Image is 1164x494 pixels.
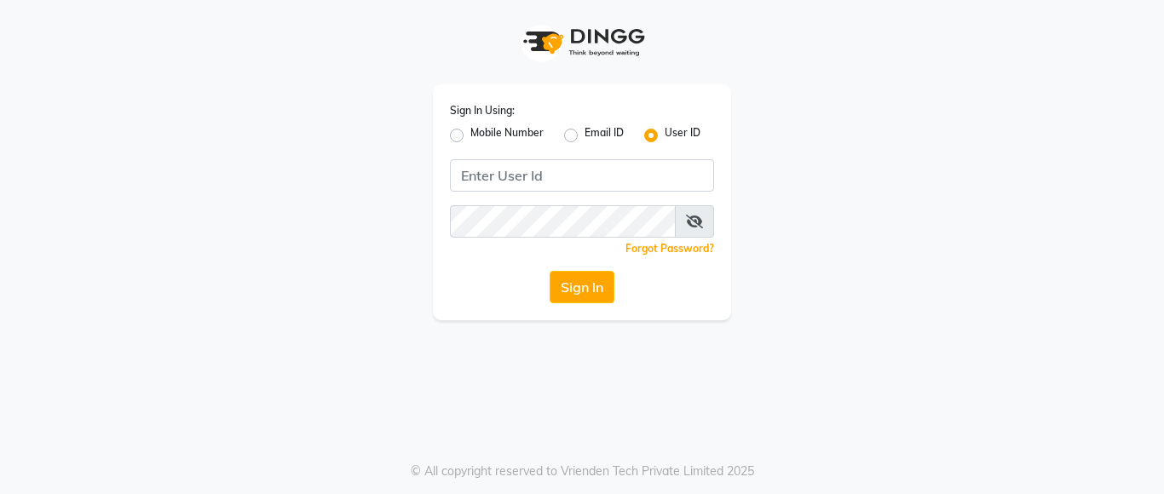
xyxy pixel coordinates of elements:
[514,17,650,67] img: logo1.svg
[585,125,624,146] label: Email ID
[550,271,614,303] button: Sign In
[450,103,515,118] label: Sign In Using:
[665,125,700,146] label: User ID
[450,205,676,238] input: Username
[625,242,714,255] a: Forgot Password?
[470,125,544,146] label: Mobile Number
[450,159,714,192] input: Username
